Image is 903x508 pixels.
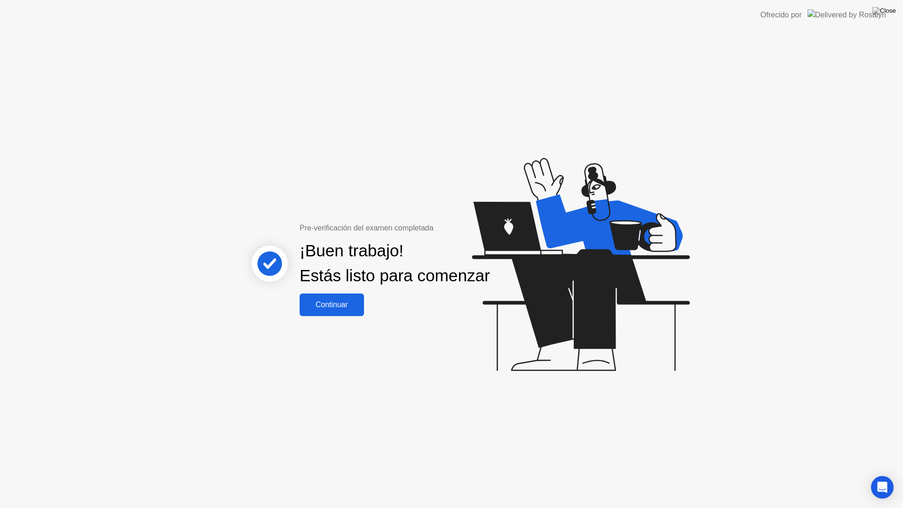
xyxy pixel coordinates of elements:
div: Pre-verificación del examen completada [300,222,494,234]
div: Ofrecido por [760,9,802,21]
div: ¡Buen trabajo! Estás listo para comenzar [300,238,490,288]
div: Open Intercom Messenger [871,476,894,499]
div: Continuar [302,301,361,309]
img: Close [872,7,896,15]
button: Continuar [300,294,364,316]
img: Delivered by Rosalyn [808,9,886,20]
